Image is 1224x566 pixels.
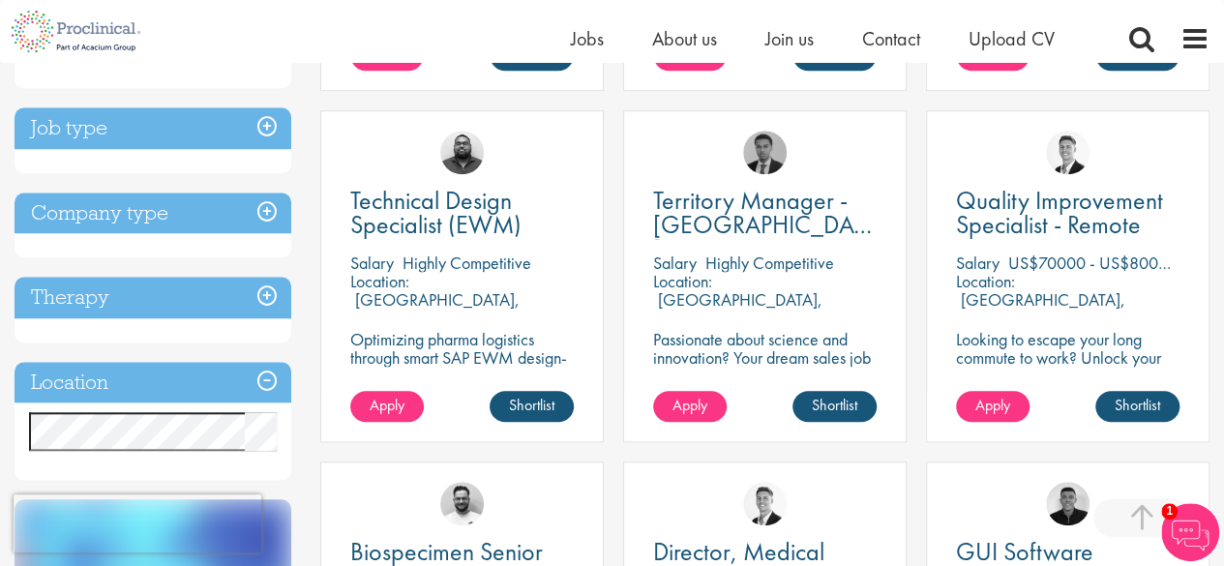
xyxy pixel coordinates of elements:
p: [GEOGRAPHIC_DATA], [GEOGRAPHIC_DATA] [956,288,1125,329]
span: Quality Improvement Specialist - Remote [956,184,1163,241]
img: George Watson [1046,131,1090,174]
p: Highly Competitive [403,252,531,274]
a: Shortlist [792,391,877,422]
span: Salary [956,252,1000,274]
span: 1 [1161,503,1178,520]
a: Jobs [571,26,604,51]
a: Apply [653,391,727,422]
a: Territory Manager - [GEOGRAPHIC_DATA], [GEOGRAPHIC_DATA] [653,189,877,237]
span: Territory Manager - [GEOGRAPHIC_DATA], [GEOGRAPHIC_DATA] [653,184,893,265]
a: Technical Design Specialist (EWM) [350,189,574,237]
span: Location: [350,270,409,292]
span: Salary [350,252,394,274]
a: Upload CV [969,26,1055,51]
img: Carl Gbolade [743,131,787,174]
p: Optimizing pharma logistics through smart SAP EWM design-where precision meets performance in eve... [350,330,574,422]
h3: Company type [15,193,291,234]
span: Apply [975,395,1010,415]
a: Apply [956,391,1030,422]
a: Shortlist [1095,391,1179,422]
a: About us [652,26,717,51]
p: [GEOGRAPHIC_DATA], [GEOGRAPHIC_DATA] [653,288,822,329]
a: Contact [862,26,920,51]
h3: Therapy [15,277,291,318]
h3: Location [15,362,291,403]
a: Join us [765,26,814,51]
span: Technical Design Specialist (EWM) [350,184,522,241]
img: George Watson [743,482,787,525]
img: Christian Andersen [1046,482,1090,525]
img: Emile De Beer [440,482,484,525]
a: Quality Improvement Specialist - Remote [956,189,1179,237]
span: Location: [956,270,1015,292]
p: Passionate about science and innovation? Your dream sales job as Territory Manager awaits! [653,330,877,385]
span: Salary [653,252,697,274]
a: Shortlist [490,391,574,422]
span: Location: [653,270,712,292]
p: Looking to escape your long commute to work? Unlock your new remote working position with this ex... [956,330,1179,422]
img: Chatbot [1161,503,1219,561]
h3: Job type [15,107,291,149]
span: Apply [370,395,404,415]
p: [GEOGRAPHIC_DATA], [GEOGRAPHIC_DATA] [350,288,520,329]
img: Ashley Bennett [440,131,484,174]
iframe: reCAPTCHA [14,494,261,552]
a: Apply [350,391,424,422]
span: Apply [672,395,707,415]
p: Highly Competitive [705,252,834,274]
